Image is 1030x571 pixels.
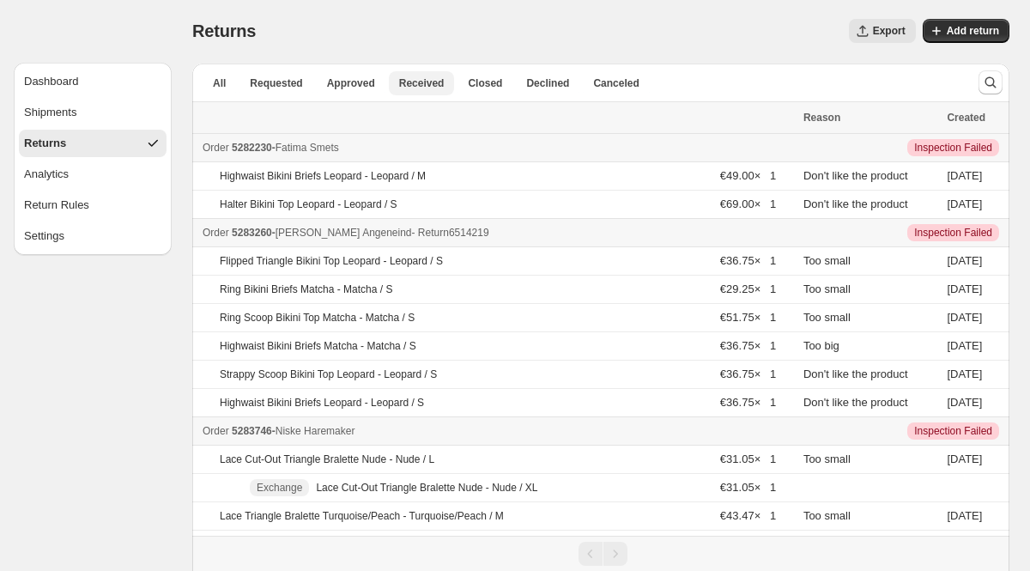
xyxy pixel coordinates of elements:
[203,142,229,154] span: Order
[947,339,982,352] time: Wednesday, September 10, 2025 at 11:12:37 AM
[798,276,942,304] td: Too small
[798,361,942,389] td: Don't like the product
[798,304,942,332] td: Too small
[720,453,776,465] span: €31.05 × 1
[399,76,445,90] span: Received
[849,19,916,43] button: Export
[24,104,76,121] div: Shipments
[220,453,434,466] p: Lace Cut-Out Triangle Bralette Nude - Nude / L
[232,142,272,154] span: 5282230
[720,169,776,182] span: €49.00 × 1
[798,191,942,219] td: Don't like the product
[720,481,776,494] span: €31.05 × 1
[220,254,443,268] p: Flipped Triangle Bikini Top Leopard - Leopard / S
[798,389,942,417] td: Don't like the product
[24,228,64,245] div: Settings
[720,339,776,352] span: €36.75 × 1
[720,197,776,210] span: €69.00 × 1
[220,311,415,325] p: Ring Scoop Bikini Top Matcha - Matcha / S
[24,73,79,90] div: Dashboard
[213,76,226,90] span: All
[203,224,793,241] div: -
[203,422,793,440] div: -
[947,112,985,124] span: Created
[203,425,229,437] span: Order
[947,453,982,465] time: Tuesday, September 9, 2025 at 6:58:06 PM
[978,70,1003,94] button: Search and filter results
[19,130,167,157] button: Returns
[947,282,982,295] time: Wednesday, September 10, 2025 at 11:12:37 AM
[720,509,776,522] span: €43.47 × 1
[798,162,942,191] td: Don't like the product
[914,141,992,155] span: Inspection Failed
[798,446,942,474] td: Too small
[720,282,776,295] span: €29.25 × 1
[203,227,229,239] span: Order
[220,169,426,183] p: Highwaist Bikini Briefs Leopard - Leopard / M
[192,536,1009,571] nav: Pagination
[914,424,992,438] span: Inspection Failed
[316,481,537,495] p: Lace Cut-Out Triangle Bralette Nude - Nude / XL
[220,509,504,523] p: Lace Triangle Bralette Turquoise/Peach - Turquoise/Peach / M
[873,24,906,38] span: Export
[276,425,355,437] span: Niske Haremaker
[276,142,339,154] span: Fatima Smets
[720,254,776,267] span: €36.75 × 1
[798,502,942,531] td: Too small
[947,197,982,210] time: Friday, September 12, 2025 at 1:27:23 PM
[19,99,167,126] button: Shipments
[257,481,302,495] span: Exchange
[220,368,437,381] p: Strappy Scoop Bikini Top Leopard - Leopard / S
[327,76,375,90] span: Approved
[24,197,89,214] div: Return Rules
[220,339,416,353] p: Highwaist Bikini Briefs Matcha - Matcha / S
[947,368,982,380] time: Wednesday, September 10, 2025 at 11:12:37 AM
[947,311,982,324] time: Wednesday, September 10, 2025 at 11:12:37 AM
[947,254,982,267] time: Wednesday, September 10, 2025 at 11:12:37 AM
[232,425,272,437] span: 5283746
[19,68,167,95] button: Dashboard
[947,509,982,522] time: Tuesday, September 9, 2025 at 6:58:06 PM
[19,222,167,250] button: Settings
[720,396,776,409] span: €36.75 × 1
[468,76,502,90] span: Closed
[203,139,793,156] div: -
[276,227,412,239] span: [PERSON_NAME] Angeneind
[526,76,569,90] span: Declined
[220,396,424,410] p: Highwaist Bikini Briefs Leopard - Leopard / S
[798,332,942,361] td: Too big
[19,161,167,188] button: Analytics
[914,226,992,240] span: Inspection Failed
[803,112,840,124] span: Reason
[24,135,66,152] div: Returns
[923,19,1009,43] button: Add return
[798,247,942,276] td: Too small
[220,197,397,211] p: Halter Bikini Top Leopard - Leopard / S
[720,311,776,324] span: €51.75 × 1
[220,282,392,296] p: Ring Bikini Briefs Matcha - Matcha / S
[720,368,776,380] span: €36.75 × 1
[19,191,167,219] button: Return Rules
[947,396,982,409] time: Wednesday, September 10, 2025 at 11:12:37 AM
[593,76,639,90] span: Canceled
[412,227,489,239] span: - Return 6514219
[192,21,256,40] span: Returns
[250,76,302,90] span: Requested
[232,227,272,239] span: 5283260
[947,24,999,38] span: Add return
[947,169,982,182] time: Friday, September 12, 2025 at 1:27:23 PM
[24,166,69,183] div: Analytics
